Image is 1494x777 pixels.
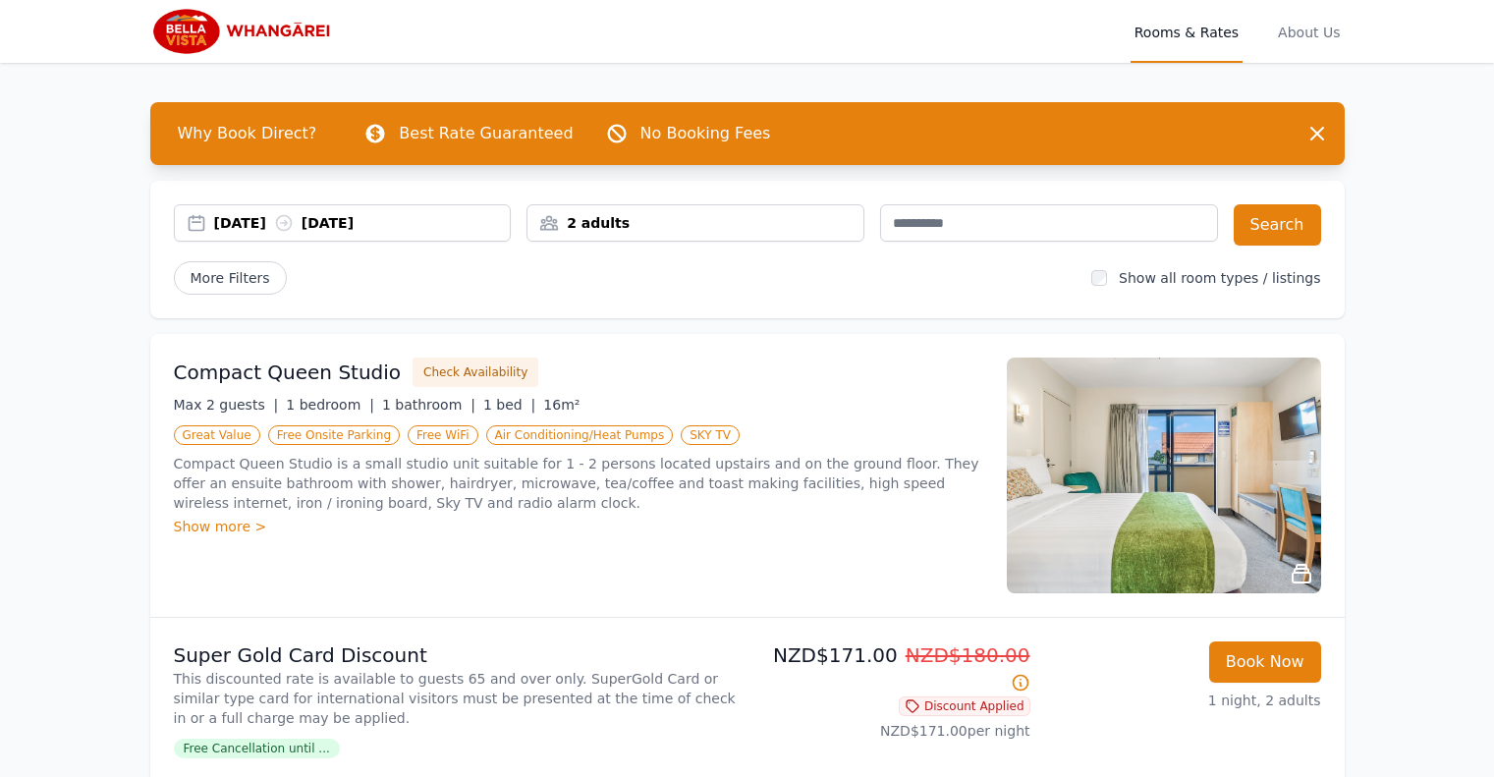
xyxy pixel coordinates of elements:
span: Air Conditioning/Heat Pumps [486,425,674,445]
span: 16m² [543,397,580,413]
img: Bella Vista Whangarei [150,8,340,55]
span: 1 bathroom | [382,397,475,413]
span: Discount Applied [899,696,1030,716]
h3: Compact Queen Studio [174,359,402,386]
button: Book Now [1209,641,1321,683]
p: Super Gold Card Discount [174,641,740,669]
span: SKY TV [681,425,740,445]
p: 1 night, 2 adults [1046,691,1321,710]
span: 1 bedroom | [286,397,374,413]
button: Search [1234,204,1321,246]
p: No Booking Fees [640,122,771,145]
span: Free Cancellation until ... [174,739,340,758]
p: Best Rate Guaranteed [399,122,573,145]
span: Max 2 guests | [174,397,279,413]
div: Show more > [174,517,983,536]
span: Why Book Direct? [162,114,333,153]
button: Check Availability [413,358,538,387]
label: Show all room types / listings [1119,270,1320,286]
div: 2 adults [527,213,863,233]
span: Free WiFi [408,425,478,445]
p: NZD$171.00 [755,641,1030,696]
span: 1 bed | [483,397,535,413]
p: NZD$171.00 per night [755,721,1030,741]
p: Compact Queen Studio is a small studio unit suitable for 1 - 2 persons located upstairs and on th... [174,454,983,513]
span: Great Value [174,425,260,445]
div: [DATE] [DATE] [214,213,511,233]
span: NZD$180.00 [906,643,1030,667]
span: Free Onsite Parking [268,425,400,445]
p: This discounted rate is available to guests 65 and over only. SuperGold Card or similar type card... [174,669,740,728]
span: More Filters [174,261,287,295]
